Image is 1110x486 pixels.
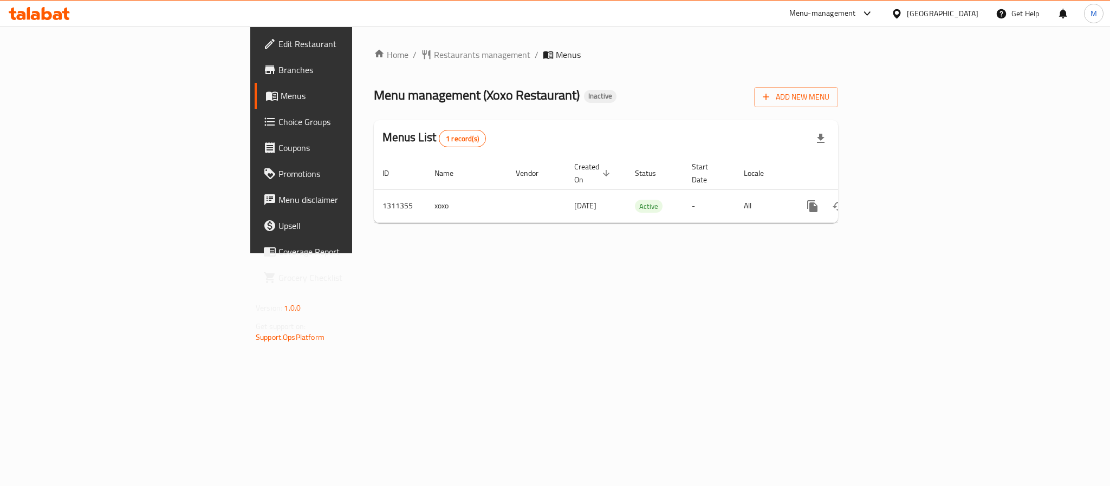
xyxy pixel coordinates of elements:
[281,89,427,102] span: Menus
[735,189,791,222] td: All
[374,48,838,61] nav: breadcrumb
[584,90,616,103] div: Inactive
[754,87,838,107] button: Add New Menu
[255,161,436,187] a: Promotions
[255,239,436,265] a: Coverage Report
[278,37,427,50] span: Edit Restaurant
[574,160,613,186] span: Created On
[439,130,486,147] div: Total records count
[808,126,834,152] div: Export file
[1090,8,1097,19] span: M
[255,83,436,109] a: Menus
[278,245,427,258] span: Coverage Report
[800,193,826,219] button: more
[278,141,427,154] span: Coupons
[255,265,436,291] a: Grocery Checklist
[256,330,324,344] a: Support.OpsPlatform
[421,48,530,61] a: Restaurants management
[255,109,436,135] a: Choice Groups
[763,90,829,104] span: Add New Menu
[683,189,735,222] td: -
[635,167,670,180] span: Status
[434,167,468,180] span: Name
[278,271,427,284] span: Grocery Checklist
[382,167,403,180] span: ID
[434,48,530,61] span: Restaurants management
[278,167,427,180] span: Promotions
[255,213,436,239] a: Upsell
[439,134,485,144] span: 1 record(s)
[692,160,722,186] span: Start Date
[278,219,427,232] span: Upsell
[382,129,486,147] h2: Menus List
[255,57,436,83] a: Branches
[426,189,507,222] td: xoxo
[556,48,581,61] span: Menus
[535,48,538,61] li: /
[256,301,282,315] span: Version:
[744,167,778,180] span: Locale
[374,157,912,223] table: enhanced table
[255,31,436,57] a: Edit Restaurant
[256,319,306,333] span: Get support on:
[284,301,301,315] span: 1.0.0
[574,199,596,213] span: [DATE]
[907,8,978,19] div: [GEOGRAPHIC_DATA]
[584,91,616,101] span: Inactive
[278,193,427,206] span: Menu disclaimer
[255,187,436,213] a: Menu disclaimer
[374,83,580,107] span: Menu management ( Xoxo Restaurant )
[789,7,856,20] div: Menu-management
[791,157,912,190] th: Actions
[278,63,427,76] span: Branches
[826,193,852,219] button: Change Status
[255,135,436,161] a: Coupons
[278,115,427,128] span: Choice Groups
[516,167,553,180] span: Vendor
[635,200,663,213] span: Active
